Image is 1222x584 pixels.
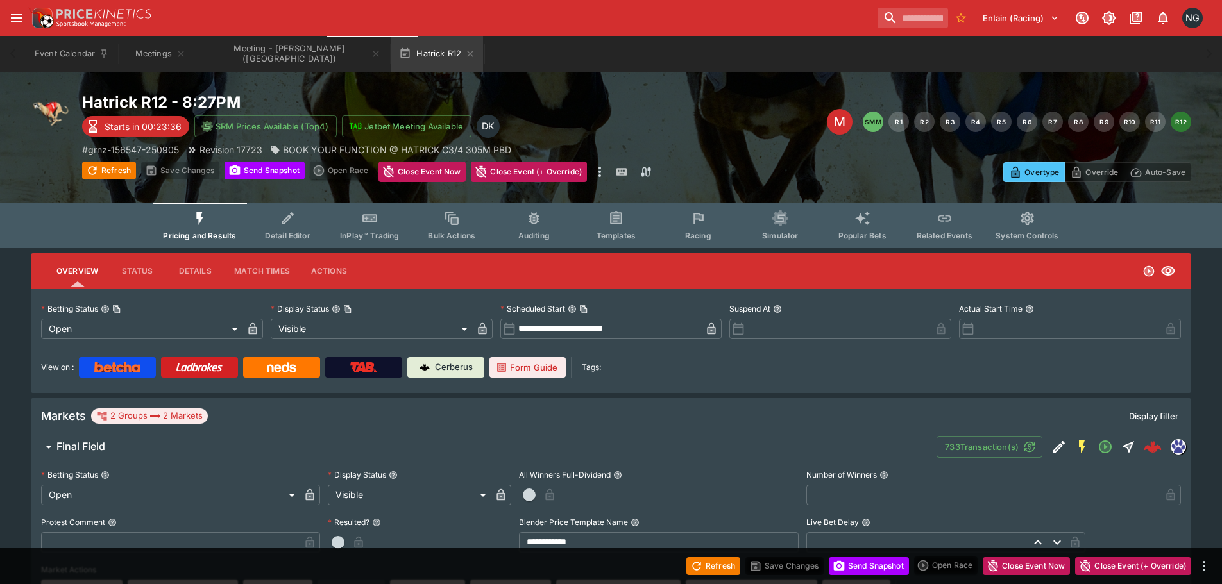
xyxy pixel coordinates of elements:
button: R8 [1068,112,1089,132]
span: Detail Editor [265,231,310,240]
button: Betting StatusCopy To Clipboard [101,305,110,313]
button: R7 [1042,112,1063,132]
p: Revision 17723 [199,143,262,156]
div: Open [41,485,300,505]
label: Tags: [582,357,601,378]
button: Auto-Save [1124,162,1191,182]
div: Start From [1003,162,1191,182]
button: Select Tenant [975,8,1067,28]
div: 2 Groups 2 Markets [96,408,203,424]
button: Refresh [686,557,740,575]
button: R3 [940,112,960,132]
button: Hatrick R12 [391,36,483,72]
p: Display Status [271,303,329,314]
p: Scheduled Start [500,303,565,314]
button: Resulted? [372,518,381,527]
p: Number of Winners [806,469,877,480]
button: R2 [914,112,935,132]
button: R12 [1171,112,1191,132]
button: Number of Winners [879,471,888,480]
p: Resulted? [328,517,369,528]
div: Event type filters [153,203,1069,248]
p: Copy To Clipboard [82,143,179,156]
button: Protest Comment [108,518,117,527]
button: Final Field [31,434,937,460]
div: Visible [328,485,491,505]
button: Display Status [389,471,398,480]
img: PriceKinetics [56,9,151,19]
img: Betcha [94,362,140,372]
button: Edit Detail [1048,435,1071,458]
button: SRM Prices Available (Top4) [194,115,337,137]
h2: Copy To Clipboard [82,92,637,112]
div: Open [41,319,242,339]
button: SMM [863,112,883,132]
img: logo-cerberus--red.svg [1144,438,1162,456]
p: BOOK YOUR FUNCTION @ HATRICK C3/4 305M PBD [283,143,511,156]
p: Cerberus [435,361,473,374]
button: Straight [1117,435,1140,458]
h5: Markets [41,408,86,423]
button: Override [1064,162,1124,182]
button: Actions [300,256,358,287]
svg: Open [1142,265,1155,278]
button: open drawer [5,6,28,29]
p: Auto-Save [1145,165,1185,179]
button: Meetings [119,36,201,72]
div: BOOK YOUR FUNCTION @ HATRICK C3/4 305M PBD [270,143,511,156]
button: Toggle light/dark mode [1098,6,1121,29]
button: Documentation [1124,6,1148,29]
button: All Winners Full-Dividend [613,471,622,480]
span: Templates [597,231,636,240]
button: Display StatusCopy To Clipboard [332,305,341,313]
p: Suspend At [729,303,770,314]
button: Live Bet Delay [861,518,870,527]
button: more [1196,558,1212,574]
button: Blender Price Template Name [631,518,640,527]
span: Popular Bets [838,231,887,240]
h6: Final Field [56,440,105,453]
p: Blender Price Template Name [519,517,628,528]
div: Visible [271,319,472,339]
label: View on : [41,357,74,378]
button: Open [1094,435,1117,458]
button: Notifications [1151,6,1175,29]
button: Match Times [224,256,300,287]
button: R6 [1017,112,1037,132]
button: R4 [965,112,986,132]
div: Edit Meeting [827,109,853,135]
button: R10 [1119,112,1140,132]
button: Jetbet Meeting Available [342,115,471,137]
div: 9e97f608-1b3d-456e-b209-26a64a846393 [1144,438,1162,456]
button: R11 [1145,112,1166,132]
button: 733Transaction(s) [937,436,1042,458]
button: Suspend At [773,305,782,313]
img: jetbet-logo.svg [349,120,362,133]
button: Copy To Clipboard [112,305,121,313]
img: TabNZ [350,362,377,372]
button: Nick Goss [1178,4,1207,32]
span: Pricing and Results [163,231,236,240]
span: Related Events [917,231,972,240]
button: No Bookmarks [951,8,971,28]
button: Overtype [1003,162,1065,182]
button: more [592,162,607,182]
p: Live Bet Delay [806,517,859,528]
p: Betting Status [41,469,98,480]
button: Close Event (+ Override) [1075,557,1191,575]
p: Overtype [1024,165,1059,179]
button: Close Event (+ Override) [471,162,587,182]
button: R5 [991,112,1012,132]
button: Connected to PK [1071,6,1094,29]
a: 9e97f608-1b3d-456e-b209-26a64a846393 [1140,434,1166,460]
p: All Winners Full-Dividend [519,469,611,480]
button: Send Snapshot [225,162,305,179]
img: Ladbrokes [176,362,223,372]
button: Betting Status [101,471,110,480]
a: Cerberus [407,357,484,378]
a: Form Guide [489,357,566,378]
p: Starts in 00:23:36 [105,120,182,133]
p: Override [1085,165,1118,179]
input: search [878,8,948,28]
div: split button [310,162,373,179]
